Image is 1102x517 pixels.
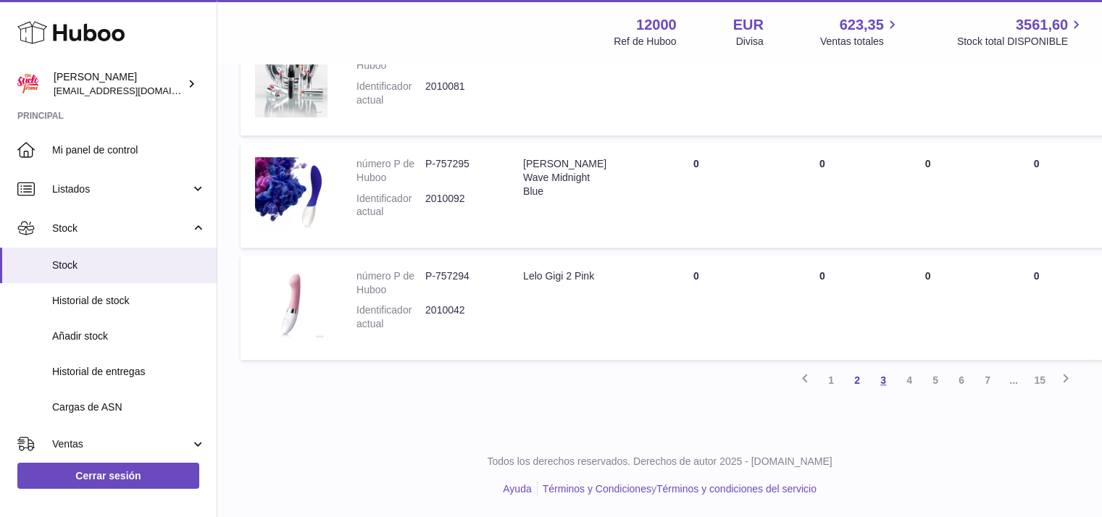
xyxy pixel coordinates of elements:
[957,35,1085,49] span: Stock total DISPONIBLE
[17,73,39,95] img: mar@ensuelofirme.com
[840,15,884,35] span: 623,35
[820,35,901,49] span: Ventas totales
[425,192,494,219] dd: 2010092
[614,35,676,49] div: Ref de Huboo
[255,45,327,117] img: product image
[870,367,896,393] a: 3
[621,255,771,360] td: 0
[538,482,817,496] li: y
[52,222,191,235] span: Stock
[54,70,184,98] div: [PERSON_NAME]
[52,400,206,414] span: Cargas de ASN
[736,35,764,49] div: Divisa
[52,329,206,343] span: Añadir stock
[820,15,901,49] a: 623,35 Ventas totales
[957,15,1085,49] a: 3561,60 Stock total DISPONIBLE
[1027,367,1053,393] a: 15
[1001,367,1027,393] span: ...
[948,367,974,393] a: 6
[52,294,206,308] span: Historial de stock
[17,463,199,489] a: Cerrar sesión
[818,367,844,393] a: 1
[922,367,948,393] a: 5
[523,157,606,198] div: [PERSON_NAME] Wave Midnight Blue
[356,269,425,297] dt: número P de Huboo
[503,483,531,495] a: Ayuda
[873,143,982,248] td: 0
[873,255,982,360] td: 0
[771,255,873,360] td: 0
[356,192,425,219] dt: Identificador actual
[543,483,651,495] a: Términos y Condiciones
[52,258,206,272] span: Stock
[771,143,873,248] td: 0
[52,182,191,196] span: Listados
[656,483,817,495] a: Términos y condiciones del servicio
[771,30,873,135] td: 0
[54,85,213,96] span: [EMAIL_ADDRESS][DOMAIN_NAME]
[974,367,1001,393] a: 7
[356,157,425,185] dt: número P de Huboo
[733,15,764,35] strong: EUR
[982,255,1090,360] td: 0
[844,367,870,393] a: 2
[523,269,606,283] div: Lelo Gigi 2 Pink
[1016,15,1068,35] span: 3561,60
[873,30,982,135] td: 0
[636,15,677,35] strong: 12000
[255,269,327,342] img: product image
[229,455,1090,468] p: Todos los derechos reservados. Derechos de autor 2025 - [DOMAIN_NAME]
[425,80,494,107] dd: 2010081
[52,365,206,379] span: Historial de entregas
[425,303,494,331] dd: 2010042
[356,80,425,107] dt: Identificador actual
[52,143,206,157] span: Mi panel de control
[621,143,771,248] td: 0
[356,303,425,331] dt: Identificador actual
[896,367,922,393] a: 4
[255,157,327,230] img: product image
[982,30,1090,135] td: 0
[425,157,494,185] dd: P-757295
[425,269,494,297] dd: P-757294
[621,30,771,135] td: 0
[982,143,1090,248] td: 0
[52,437,191,451] span: Ventas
